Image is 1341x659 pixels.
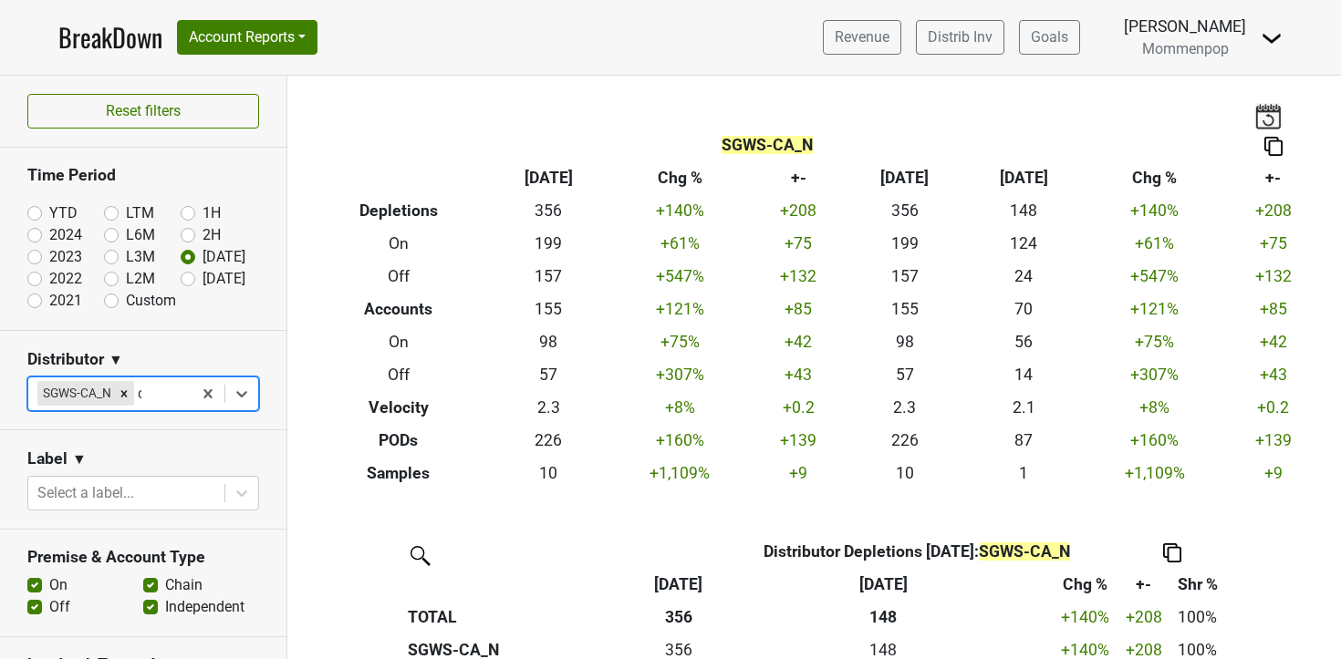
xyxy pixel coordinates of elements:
[1264,137,1283,156] img: Copy to clipboard
[608,424,751,457] td: +160 %
[846,424,964,457] td: 226
[489,424,608,457] td: 226
[1083,424,1226,457] td: +160 %
[1019,20,1080,55] a: Goals
[308,228,490,261] th: On
[27,94,259,129] button: Reset filters
[1226,391,1320,424] td: +0.2
[489,293,608,326] td: 155
[404,540,433,569] img: filter
[1083,195,1226,228] td: +140 %
[964,228,1083,261] td: 124
[752,457,846,489] td: +9
[203,246,245,268] label: [DATE]
[489,358,608,391] td: 57
[49,574,68,596] label: On
[608,261,751,293] td: +547 %
[1261,27,1283,49] img: Dropdown Menu
[964,261,1083,293] td: 24
[964,195,1083,228] td: 148
[846,358,964,391] td: 57
[114,381,134,405] div: Remove SGWS-CA_N
[109,349,123,371] span: ▼
[489,228,608,261] td: 199
[126,224,155,246] label: L6M
[608,457,751,489] td: +1,109 %
[1142,40,1229,57] span: Mommenpop
[58,18,162,57] a: BreakDown
[752,195,846,228] td: +208
[1083,228,1226,261] td: +61 %
[846,195,964,228] td: 356
[608,293,751,326] td: +121 %
[404,601,642,633] th: TOTAL
[1226,326,1320,359] td: +42
[308,457,490,489] th: Samples
[1083,293,1226,326] td: +121 %
[308,424,490,457] th: PODs
[72,448,87,470] span: ▼
[714,601,1052,633] th: 148
[126,202,154,224] label: LTM
[49,224,82,246] label: 2024
[126,290,176,312] label: Custom
[1226,457,1320,489] td: +9
[27,548,259,567] h3: Premise & Account Type
[846,162,964,195] th: [DATE]
[1226,358,1320,391] td: +43
[964,162,1083,195] th: [DATE]
[203,268,245,290] label: [DATE]
[642,568,715,601] th: Sep '25: activate to sort column ascending
[1163,543,1181,562] img: Copy to clipboard
[1226,424,1320,457] td: +139
[1083,326,1226,359] td: +75 %
[27,350,104,369] h3: Distributor
[1061,608,1109,626] span: +140%
[1226,293,1320,326] td: +85
[608,195,751,228] td: +140 %
[1226,162,1320,195] th: +-
[608,391,751,424] td: +8 %
[846,391,964,424] td: 2.3
[846,228,964,261] td: 199
[608,162,751,195] th: Chg %
[203,202,221,224] label: 1H
[308,391,490,424] th: Velocity
[1083,391,1226,424] td: +8 %
[964,293,1083,326] td: 70
[1169,601,1226,633] td: 100%
[846,293,964,326] td: 155
[1083,457,1226,489] td: +1,109 %
[489,457,608,489] td: 10
[49,246,82,268] label: 2023
[964,326,1083,359] td: 56
[1124,15,1246,38] div: [PERSON_NAME]
[1226,228,1320,261] td: +75
[165,574,203,596] label: Chain
[752,358,846,391] td: +43
[916,20,1004,55] a: Distrib Inv
[308,358,490,391] th: Off
[823,20,901,55] a: Revenue
[752,293,846,326] td: +85
[714,535,1117,568] th: Distributor Depletions [DATE] :
[49,268,82,290] label: 2022
[1053,568,1118,601] th: Chg %: activate to sort column ascending
[1169,568,1226,601] th: Shr %: activate to sort column ascending
[37,381,114,405] div: SGWS-CA_N
[846,261,964,293] td: 157
[752,326,846,359] td: +42
[126,246,155,268] label: L3M
[964,457,1083,489] td: 1
[489,162,608,195] th: [DATE]
[308,195,490,228] th: Depletions
[752,162,846,195] th: +-
[964,391,1083,424] td: 2.1
[1126,608,1162,626] span: +208
[752,261,846,293] td: +132
[722,136,813,154] span: SGWS-CA_N
[308,261,490,293] th: Off
[126,268,155,290] label: L2M
[642,601,715,633] th: 356
[1083,261,1226,293] td: +547 %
